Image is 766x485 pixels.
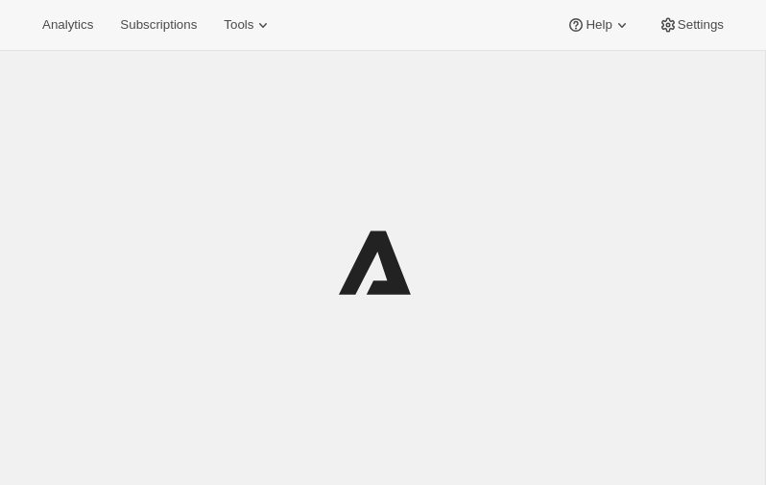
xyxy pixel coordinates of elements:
span: Tools [224,17,253,33]
span: Help [586,17,611,33]
button: Analytics [31,12,105,38]
button: Settings [647,12,735,38]
span: Settings [678,17,724,33]
span: Analytics [42,17,93,33]
button: Tools [212,12,284,38]
button: Help [555,12,642,38]
button: Subscriptions [108,12,208,38]
span: Subscriptions [120,17,197,33]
